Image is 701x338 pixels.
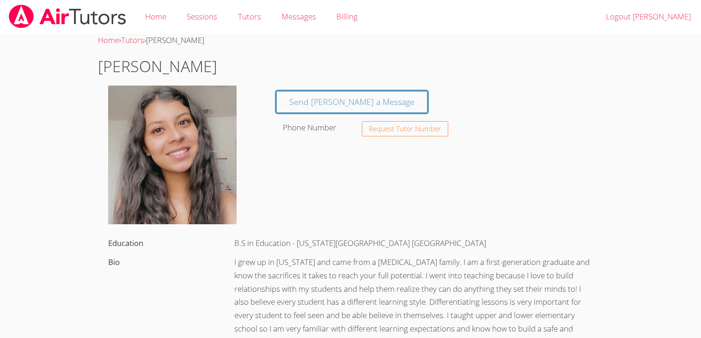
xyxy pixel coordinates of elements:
label: Bio [108,257,120,267]
div: B.S in Education - [US_STATE][GEOGRAPHIC_DATA] [GEOGRAPHIC_DATA] [224,234,603,253]
button: Request Tutor Number [362,121,448,136]
img: airtutors_banner-c4298cdbf04f3fff15de1276eac7730deb9818008684d7c2e4769d2f7ddbe033.png [8,5,127,28]
label: Education [108,238,143,248]
span: Messages [281,11,316,22]
div: › › [98,34,603,47]
a: Send [PERSON_NAME] a Message [276,91,427,113]
span: Request Tutor Number [369,125,441,132]
label: Phone Number [283,122,336,133]
img: IMG_2840.jpeg [108,86,237,224]
span: [PERSON_NAME] [146,35,204,45]
a: Tutors [121,35,144,45]
a: Home [98,35,119,45]
h1: [PERSON_NAME] [98,55,603,78]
